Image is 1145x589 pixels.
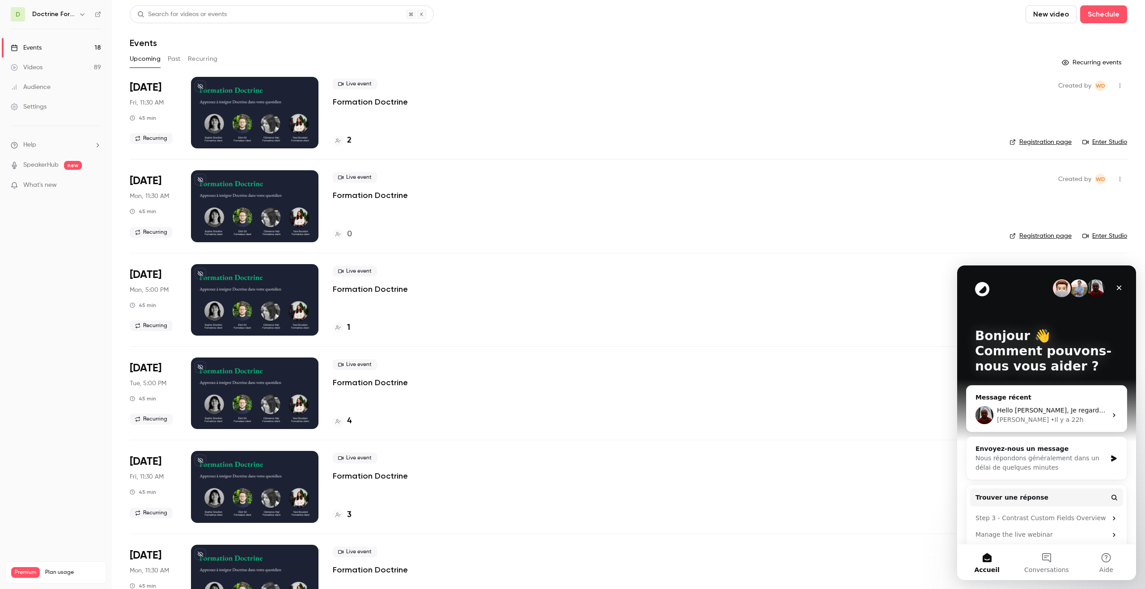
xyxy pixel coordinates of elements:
[11,43,42,52] div: Events
[1080,5,1127,23] button: Schedule
[93,150,126,159] div: • Il y a 22h
[188,52,218,66] button: Recurring
[23,160,59,170] a: SpeakerHub
[333,509,352,521] a: 3
[1058,55,1127,70] button: Recurring events
[40,141,191,148] span: Hello [PERSON_NAME], Je regarde ce qu'il en est
[18,179,149,188] div: Envoyez-nous un message
[11,567,40,578] span: Premium
[137,10,227,19] div: Search for videos or events
[130,264,177,336] div: Sep 1 Mon, 5:00 PM (Europe/Paris)
[1009,231,1072,240] a: Registration page
[1058,174,1091,185] span: Created by
[1095,174,1106,185] span: Webinar Doctrine
[347,135,352,147] h4: 2
[1082,138,1127,147] a: Enter Studio
[130,454,161,469] span: [DATE]
[130,358,177,429] div: Sep 2 Tue, 5:00 PM (Europe/Paris)
[130,488,156,496] div: 45 min
[168,52,181,66] button: Past
[11,83,51,92] div: Audience
[18,188,149,207] div: Nous répondons généralement dans un délai de quelques minutes
[347,322,350,334] h4: 1
[347,415,352,427] h4: 4
[64,161,82,170] span: new
[333,453,377,463] span: Live event
[130,508,173,518] span: Recurring
[119,279,179,315] button: Aide
[18,265,150,274] div: Manage the live webinar
[23,181,57,190] span: What's new
[130,208,156,215] div: 45 min
[1096,80,1105,91] span: WD
[1058,80,1091,91] span: Created by
[333,284,408,294] a: Formation Doctrine
[130,548,161,563] span: [DATE]
[130,98,164,107] span: Fri, 11:30 AM
[333,228,352,240] a: 0
[130,227,173,238] span: Recurring
[130,451,177,522] div: Sep 5 Fri, 11:30 AM (Europe/Paris)
[130,192,169,201] span: Mon, 11:30 AM
[130,286,169,294] span: Mon, 5:00 PM
[130,414,173,425] span: Recurring
[333,564,408,575] a: Formation Doctrine
[130,268,161,282] span: [DATE]
[18,248,150,257] div: Step 3 - Contrast Custom Fields Overview
[45,569,101,576] span: Plan usage
[333,79,377,89] span: Live event
[130,38,157,48] h1: Events
[333,377,408,388] a: Formation Doctrine
[142,301,156,307] span: Aide
[333,471,408,481] a: Formation Doctrine
[130,52,161,66] button: Upcoming
[23,140,36,150] span: Help
[333,190,408,201] a: Formation Doctrine
[13,244,166,261] div: Step 3 - Contrast Custom Fields Overview
[130,174,161,188] span: [DATE]
[333,266,377,277] span: Live event
[130,566,169,575] span: Mon, 11:30 AM
[333,97,408,107] a: Formation Doctrine
[67,301,112,307] span: Conversations
[1095,80,1106,91] span: Webinar Doctrine
[130,361,161,375] span: [DATE]
[333,415,352,427] a: 4
[130,133,173,144] span: Recurring
[130,302,156,309] div: 45 min
[957,265,1136,580] iframe: Intercom live chat
[333,135,352,147] a: 2
[130,320,173,331] span: Recurring
[130,80,161,95] span: [DATE]
[9,171,170,215] div: Envoyez-nous un messageNous répondons généralement dans un délai de quelques minutes
[11,63,42,72] div: Videos
[130,114,156,122] div: 45 min
[18,227,91,237] span: Trouver une réponse
[333,322,350,334] a: 1
[11,140,101,150] li: help-dropdown-opener
[130,77,177,148] div: Aug 29 Fri, 11:30 AM (Europe/Paris)
[40,150,92,159] div: [PERSON_NAME]
[90,181,101,189] iframe: Noticeable Trigger
[347,509,352,521] h4: 3
[1026,5,1077,23] button: New video
[130,395,156,402] div: 45 min
[11,102,47,111] div: Settings
[333,547,377,557] span: Live event
[17,301,42,307] span: Accueil
[154,14,170,30] div: Fermer
[130,472,164,481] span: Fri, 11:30 AM
[1082,231,1127,240] a: Enter Studio
[1096,174,1105,185] span: WD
